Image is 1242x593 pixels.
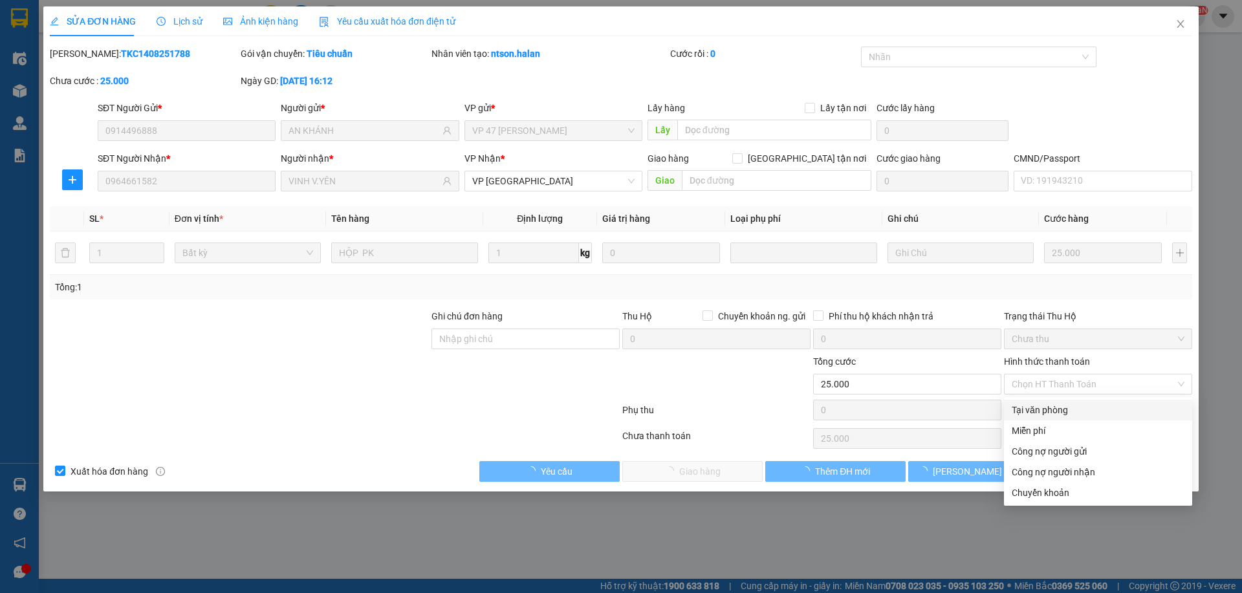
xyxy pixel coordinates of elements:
[289,124,439,138] input: Tên người gửi
[121,32,541,48] li: 271 - [PERSON_NAME] - [GEOGRAPHIC_DATA] - [GEOGRAPHIC_DATA]
[1172,243,1186,263] button: plus
[89,213,100,224] span: SL
[156,467,165,476] span: info-circle
[182,243,313,263] span: Bất kỳ
[1175,19,1186,29] span: close
[280,76,332,86] b: [DATE] 16:12
[815,101,871,115] span: Lấy tận nơi
[648,120,677,140] span: Lấy
[823,309,939,323] span: Phí thu hộ khách nhận trả
[442,177,452,186] span: user
[50,17,59,26] span: edit
[431,329,620,349] input: Ghi chú đơn hàng
[319,16,455,27] span: Yêu cầu xuất hóa đơn điện tử
[602,243,720,263] input: 0
[801,466,815,475] span: loading
[713,309,811,323] span: Chuyển khoản ng. gửi
[725,206,882,232] th: Loại phụ phí
[541,464,572,479] span: Yêu cầu
[223,17,232,26] span: picture
[98,101,276,115] div: SĐT Người Gửi
[241,74,429,88] div: Ngày GD:
[1044,213,1089,224] span: Cước hàng
[908,461,1049,482] button: [PERSON_NAME] chuyển hoàn
[1012,374,1184,394] span: Chọn HT Thanh Toán
[50,74,238,88] div: Chưa cước :
[55,243,76,263] button: delete
[877,171,1008,191] input: Cước giao hàng
[882,206,1039,232] th: Ghi chú
[307,49,353,59] b: Tiêu chuẩn
[55,280,479,294] div: Tổng: 1
[100,76,129,86] b: 25.000
[1014,151,1192,166] div: CMND/Passport
[472,121,635,140] span: VP 47 Trần Khát Chân
[331,243,477,263] input: VD: Bàn, Ghế
[622,311,652,321] span: Thu Hộ
[431,311,503,321] label: Ghi chú đơn hàng
[223,16,298,27] span: Ảnh kiện hàng
[472,171,635,191] span: VP Vĩnh Yên
[464,153,501,164] span: VP Nhận
[65,464,153,479] span: Xuất hóa đơn hàng
[1004,441,1192,462] div: Cước gửi hàng sẽ được ghi vào công nợ của người gửi
[157,16,202,27] span: Lịch sử
[815,464,870,479] span: Thêm ĐH mới
[579,243,592,263] span: kg
[877,120,1008,141] input: Cước lấy hàng
[527,466,541,475] span: loading
[1004,462,1192,482] div: Cước gửi hàng sẽ được ghi vào công nợ của người nhận
[331,213,369,224] span: Tên hàng
[63,175,82,185] span: plus
[1044,243,1162,263] input: 0
[710,49,715,59] b: 0
[1004,309,1192,323] div: Trạng thái Thu Hộ
[98,151,276,166] div: SĐT Người Nhận
[50,16,136,27] span: SỬA ĐƠN HÀNG
[622,461,763,482] button: Giao hàng
[877,153,941,164] label: Cước giao hàng
[431,47,668,61] div: Nhân viên tạo:
[16,16,113,81] img: logo.jpg
[281,101,459,115] div: Người gửi
[319,17,329,27] img: icon
[157,17,166,26] span: clock-circle
[479,461,620,482] button: Yêu cầu
[16,88,193,131] b: GỬI : VP [GEOGRAPHIC_DATA]
[813,356,856,367] span: Tổng cước
[1004,356,1090,367] label: Hình thức thanh toán
[919,466,933,475] span: loading
[62,169,83,190] button: plus
[765,461,906,482] button: Thêm ĐH mới
[1012,403,1184,417] div: Tại văn phòng
[175,213,223,224] span: Đơn vị tính
[648,103,685,113] span: Lấy hàng
[1012,486,1184,500] div: Chuyển khoản
[670,47,858,61] div: Cước rồi :
[1012,465,1184,479] div: Công nợ người nhận
[1012,329,1184,349] span: Chưa thu
[121,49,190,59] b: TKC1408251788
[1012,444,1184,458] div: Công nợ người gửi
[648,153,689,164] span: Giao hàng
[1162,6,1199,43] button: Close
[50,47,238,61] div: [PERSON_NAME]:
[682,170,871,191] input: Dọc đường
[677,120,871,140] input: Dọc đường
[442,126,452,135] span: user
[621,429,812,451] div: Chưa thanh toán
[464,101,642,115] div: VP gửi
[281,151,459,166] div: Người nhận
[877,103,935,113] label: Cước lấy hàng
[289,174,439,188] input: Tên người nhận
[888,243,1034,263] input: Ghi Chú
[491,49,540,59] b: ntson.halan
[241,47,429,61] div: Gói vận chuyển:
[933,464,1056,479] span: [PERSON_NAME] chuyển hoàn
[743,151,871,166] span: [GEOGRAPHIC_DATA] tận nơi
[1012,424,1184,438] div: Miễn phí
[648,170,682,191] span: Giao
[602,213,650,224] span: Giá trị hàng
[621,403,812,426] div: Phụ thu
[517,213,563,224] span: Định lượng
